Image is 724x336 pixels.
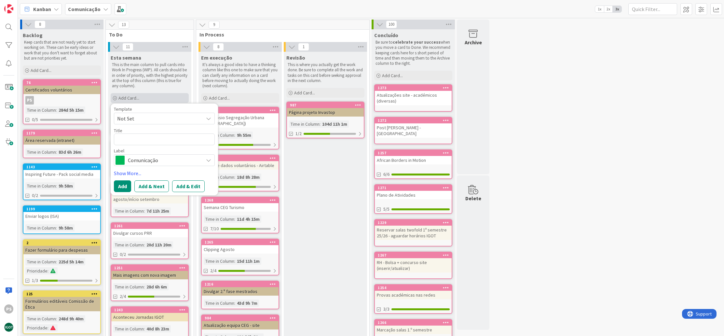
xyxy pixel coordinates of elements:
[234,258,235,265] span: :
[122,43,133,51] span: 11
[57,315,85,322] div: 248d 9h 40m
[375,118,452,138] div: 1272Post [PERSON_NAME] - [GEOGRAPHIC_DATA]
[375,320,452,326] div: 1266
[375,226,452,240] div: Reservar salas twofold 1º semestre 25/26 - aguardar horários IGOT
[210,225,219,232] span: 7/10
[202,155,279,161] div: 1264
[120,293,126,300] span: 2/4
[25,324,48,331] div: Prioridade
[23,205,101,234] a: 1199Enviar logos (ISA)Time in Column:9h 58m
[209,95,230,101] span: Add Card...
[199,31,361,38] span: In Process
[24,40,100,61] p: Keep cards that are not ready yet to start working on. These can be early ideas or work that you ...
[383,306,389,313] span: 3/3
[23,96,100,105] div: PS
[145,325,171,332] div: 40d 8h 23m
[111,265,188,271] div: 1251
[56,148,57,156] span: :
[56,182,57,189] span: :
[56,315,57,322] span: :
[378,186,452,190] div: 1271
[204,216,234,223] div: Time in Column
[289,120,320,128] div: Time in Column
[202,107,279,128] div: 1275II Simpósio Segregação Urbana ([GEOGRAPHIC_DATA])
[378,220,452,225] div: 1229
[201,54,232,61] span: Em execução
[111,264,189,301] a: 1251Mais imagens com nova imagemTime in Column:28d 6h 6m2/4
[204,174,234,181] div: Time in Column
[23,164,100,178] div: 1143Inspiring Future - Pack social media
[23,170,100,178] div: Inspiring Future - Pack social media
[298,43,309,51] span: 1
[26,80,100,85] div: 76
[286,102,364,138] a: 987Página projeto InvastopTime in Column:104d 11h 1m1/2
[628,3,677,15] input: Quick Filter...
[201,155,279,191] a: 1264Base de dados voluntários - AirtableTime in Column:18d 8h 28m5/7
[56,106,57,114] span: :
[374,219,452,246] a: 1229Reservar salas twofold 1º semestre 25/26 - aguardar horários IGOT
[128,156,200,165] span: Comunicação
[26,165,100,169] div: 1143
[205,108,279,113] div: 1275
[33,5,51,13] span: Kanban
[145,283,169,290] div: 28d 6h 6m
[25,106,56,114] div: Time in Column
[32,277,38,284] span: 1/3
[374,149,452,179] a: 1257African Borders in Motion6/6
[23,297,100,311] div: Formulários editáveis Comissão de Ética
[113,325,144,332] div: Time in Column
[23,80,100,86] div: 76
[111,223,188,237] div: 1261Divulgar cursos PRR
[375,150,452,164] div: 1257African Borders in Motion
[144,283,145,290] span: :
[375,285,452,291] div: 1254
[57,182,75,189] div: 9h 58m
[202,197,279,212] div: 1268Semana CEG Turismo
[378,118,452,123] div: 1272
[287,102,364,108] div: 987
[202,315,279,329] div: 984Atualização equipa CEG - site
[114,266,188,270] div: 1251
[111,307,188,313] div: 1243
[201,239,279,275] a: 1265Clipping AgostoTime in Column:15d 11h 1m2/4
[23,290,101,334] a: 125Formulários editáveis Comissão de ÉticaTime in Column:248d 9h 40mPrioridade:
[204,132,234,139] div: Time in Column
[23,163,101,200] a: 1143Inspiring Future - Pack social mediaTime in Column:9h 58m0/2
[375,85,452,105] div: 1273Atualizações site - académicos (diversas)
[205,156,279,161] div: 1264
[32,192,38,199] span: 0/2
[374,284,452,314] a: 1254Provas académicas nas redes3/3
[57,106,85,114] div: 284d 5h 15m
[375,258,452,273] div: RH - Bolsa + concurso site (inserir/atualizar)
[4,4,13,13] img: Visit kanbanzone.com
[375,185,452,191] div: 1271
[113,283,144,290] div: Time in Column
[382,73,403,78] span: Add Card...
[375,150,452,156] div: 1257
[26,207,100,211] div: 1199
[374,84,452,112] a: 1273Atualizações site - académicos (diversas)
[113,207,144,215] div: Time in Column
[109,31,185,38] span: To Do
[111,313,188,321] div: Aconteceu Jornadas IGOT
[25,182,56,189] div: Time in Column
[234,174,235,181] span: :
[375,291,452,299] div: Provas académicas nas redes
[111,222,189,259] a: 1261Divulgar cursos PRRTime in Column:20d 11h 20m0/2
[172,180,205,192] button: Add & Edit
[57,148,83,156] div: 83d 6h 26m
[114,308,188,312] div: 1243
[295,130,302,137] span: 1/2
[375,220,452,240] div: 1229Reservar salas twofold 1º semestre 25/26 - aguardar horários IGOT
[48,267,48,274] span: :
[383,206,389,213] span: 5/5
[378,253,452,258] div: 1267
[117,114,198,123] span: Not Set
[613,6,622,12] span: 3x
[118,95,139,101] span: Add Card...
[114,107,132,111] span: Template
[320,120,321,128] span: :
[111,189,188,203] div: Enviar e-mail eventos final agosto/início setembro
[202,239,279,254] div: 1265Clipping Agosto
[202,245,279,254] div: Clipping Agosto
